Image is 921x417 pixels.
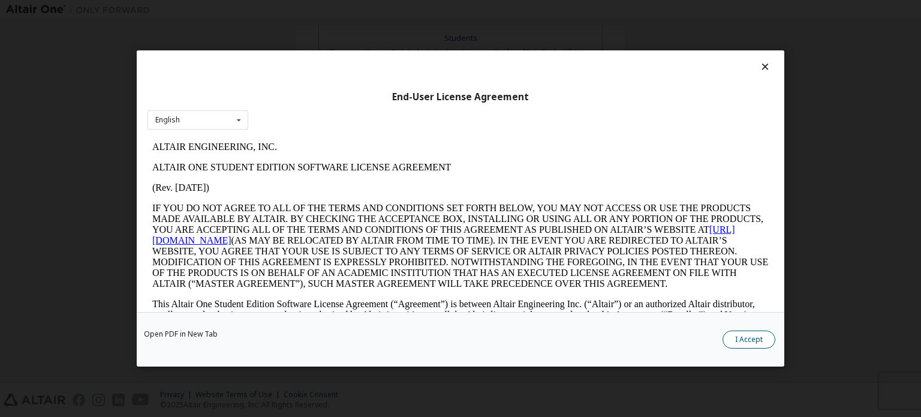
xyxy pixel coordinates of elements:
[155,116,180,124] div: English
[723,331,775,349] button: I Accept
[5,5,621,16] p: ALTAIR ENGINEERING, INC.
[5,25,621,36] p: ALTAIR ONE STUDENT EDITION SOFTWARE LICENSE AGREEMENT
[148,91,773,103] div: End-User License Agreement
[5,88,588,109] a: [URL][DOMAIN_NAME]
[5,46,621,56] p: (Rev. [DATE])
[5,162,621,205] p: This Altair One Student Edition Software License Agreement (“Agreement”) is between Altair Engine...
[144,331,218,338] a: Open PDF in New Tab
[5,66,621,152] p: IF YOU DO NOT AGREE TO ALL OF THE TERMS AND CONDITIONS SET FORTH BELOW, YOU MAY NOT ACCESS OR USE...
